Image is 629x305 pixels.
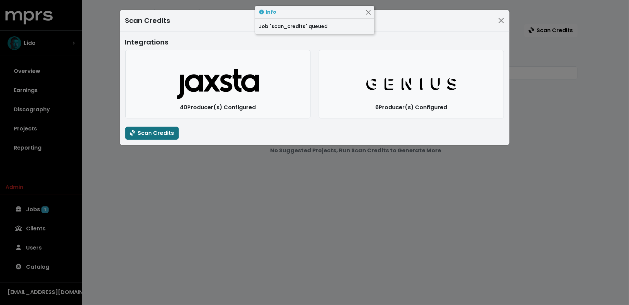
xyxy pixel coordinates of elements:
button: Close [365,9,372,16]
button: Close [496,15,507,26]
span: Scan Credits [130,129,174,137]
button: Scan Credits [125,127,179,140]
strong: Info [266,9,277,15]
div: Integrations [125,37,504,47]
div: Scan Credits [125,15,171,26]
div: Job "scan_credits" queued [255,19,374,34]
